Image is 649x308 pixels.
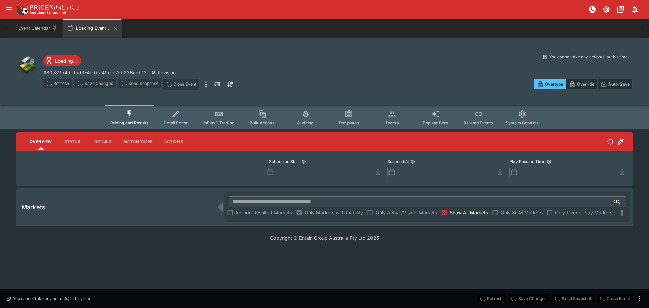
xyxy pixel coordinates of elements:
[88,134,118,150] button: Details
[423,120,448,125] span: Popular Bets
[305,209,363,216] span: Only Markets with Liability
[250,120,275,125] span: Bulk Actions
[57,134,88,150] button: Status
[586,3,598,16] button: NOT Connected to PK
[600,3,612,16] button: Toggle light/dark mode
[577,80,594,88] p: Override
[30,11,66,14] img: Sportsbook Management
[297,120,314,125] span: Auditing
[301,159,306,164] button: Scheduled Start
[509,159,545,164] p: Play Resume Time
[118,134,158,150] button: Match Times
[549,54,629,60] p: You cannot take any action(s) at this time.
[3,3,15,16] button: open drawer
[14,19,62,38] button: Event Calendar
[547,159,551,164] button: Play Resume Time
[24,134,57,150] button: Overview
[534,79,633,89] div: Start From
[618,209,626,217] svg: More
[202,79,210,90] button: more
[387,159,409,164] p: Suspend At
[13,295,92,302] p: You cannot take any action(s) at this time.
[266,159,300,164] p: Scheduled Start
[22,203,45,211] h5: Markets
[629,3,641,16] button: Notifications
[450,209,488,216] span: Show All Markets
[110,120,149,125] span: Pricing and Results
[555,209,612,216] span: Only Live/In-Play Markets
[43,69,147,76] p: Copy To Clipboard
[501,209,543,216] span: Only SGM Markets
[566,79,597,89] button: Override
[63,19,122,38] button: Loading Event...
[464,120,493,125] span: Related Events
[55,57,77,64] p: Loading...
[611,196,623,208] button: Open
[158,69,176,76] p: Revision
[16,54,38,76] img: other.png
[158,134,189,150] button: Actions
[376,209,437,216] span: Only Active/Visible Markets
[615,3,627,16] button: Documentation
[30,5,80,10] img: PriceKinetics
[164,120,188,125] span: Detail Editor
[608,80,630,88] p: Auto-Save
[203,120,235,125] span: InPlay™ Trading
[385,120,399,125] span: Teams
[597,79,633,89] button: Auto-Save
[105,105,544,129] div: Event type filters
[338,120,359,125] span: Templates
[236,209,292,216] span: Include Resulted Markets
[635,294,644,303] button: more
[15,3,28,16] img: PriceKinetics Logo
[506,120,539,125] span: System Controls
[534,79,566,89] button: Overtype
[410,159,415,164] button: Suspend At
[545,80,563,88] p: Overtype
